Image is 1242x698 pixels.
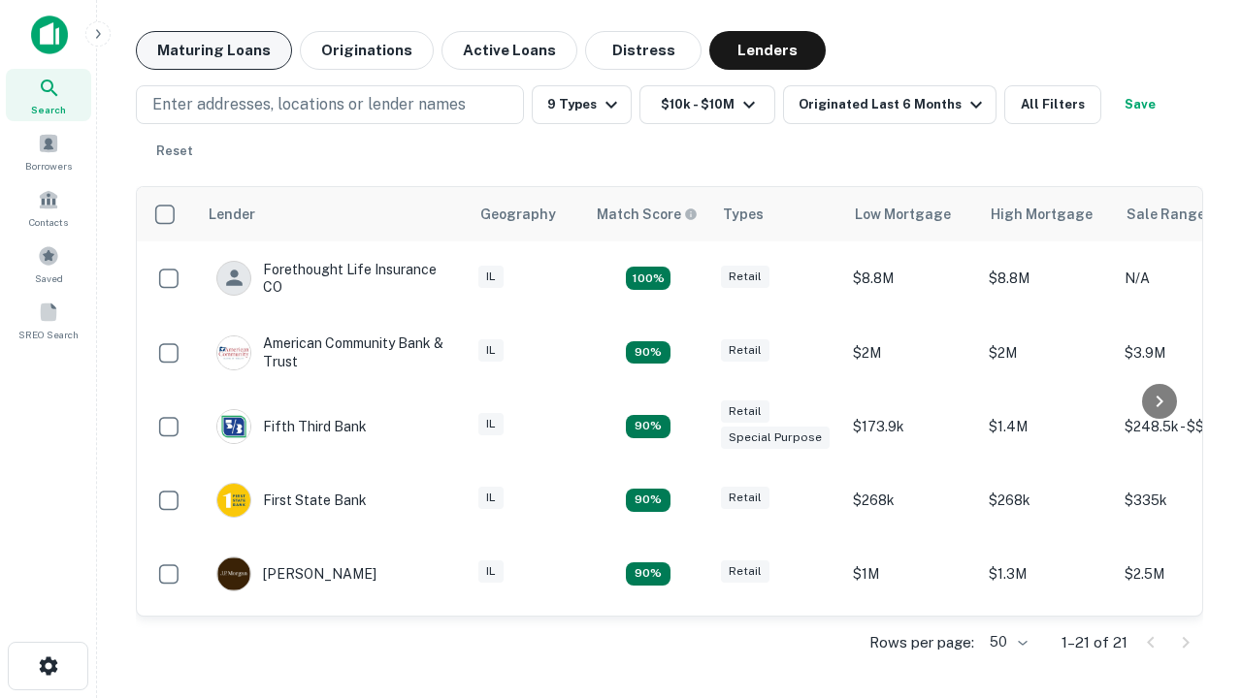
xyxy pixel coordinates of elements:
[152,93,466,116] p: Enter addresses, locations or lender names
[216,483,367,518] div: First State Bank
[1109,85,1171,124] button: Save your search to get updates of matches that match your search criteria.
[721,427,830,449] div: Special Purpose
[843,315,979,389] td: $2M
[480,203,556,226] div: Geography
[216,556,376,591] div: [PERSON_NAME]
[6,125,91,177] a: Borrowers
[711,187,843,241] th: Types
[6,294,91,346] a: SREO Search
[843,187,979,241] th: Low Mortgage
[478,339,504,362] div: IL
[6,238,91,290] a: Saved
[626,267,670,290] div: Matching Properties: 4, hasApolloMatch: undefined
[597,204,694,225] h6: Match Score
[1004,85,1101,124] button: All Filters
[31,102,66,117] span: Search
[217,336,250,369] img: picture
[626,489,670,512] div: Matching Properties: 2, hasApolloMatch: undefined
[639,85,775,124] button: $10k - $10M
[799,93,988,116] div: Originated Last 6 Months
[478,266,504,288] div: IL
[478,487,504,509] div: IL
[469,187,585,241] th: Geography
[300,31,434,70] button: Originations
[136,85,524,124] button: Enter addresses, locations or lender names
[843,390,979,463] td: $173.9k
[843,463,979,537] td: $268k
[6,181,91,234] a: Contacts
[217,484,250,517] img: picture
[1062,631,1128,654] p: 1–21 of 21
[29,214,68,230] span: Contacts
[979,315,1115,389] td: $2M
[843,537,979,611] td: $1M
[478,560,504,583] div: IL
[478,413,504,435] div: IL
[721,266,769,288] div: Retail
[626,415,670,438] div: Matching Properties: 2, hasApolloMatch: undefined
[843,241,979,315] td: $8.8M
[1145,481,1242,574] iframe: Chat Widget
[721,339,769,362] div: Retail
[136,31,292,70] button: Maturing Loans
[18,327,79,342] span: SREO Search
[855,203,951,226] div: Low Mortgage
[144,132,206,171] button: Reset
[721,487,769,509] div: Retail
[1127,203,1205,226] div: Sale Range
[626,341,670,365] div: Matching Properties: 2, hasApolloMatch: undefined
[216,261,449,296] div: Forethought Life Insurance CO
[217,557,250,590] img: picture
[217,410,250,443] img: picture
[6,69,91,121] a: Search
[979,537,1115,611] td: $1.3M
[979,611,1115,684] td: $7M
[979,463,1115,537] td: $268k
[585,187,711,241] th: Capitalize uses an advanced AI algorithm to match your search with the best lender. The match sco...
[843,611,979,684] td: $2.7M
[597,204,698,225] div: Capitalize uses an advanced AI algorithm to match your search with the best lender. The match sco...
[783,85,997,124] button: Originated Last 6 Months
[979,390,1115,463] td: $1.4M
[723,203,764,226] div: Types
[532,85,632,124] button: 9 Types
[31,16,68,54] img: capitalize-icon.png
[721,400,769,423] div: Retail
[216,334,449,369] div: American Community Bank & Trust
[197,187,469,241] th: Lender
[209,203,255,226] div: Lender
[585,31,702,70] button: Distress
[869,631,974,654] p: Rows per page:
[626,562,670,586] div: Matching Properties: 2, hasApolloMatch: undefined
[979,241,1115,315] td: $8.8M
[979,187,1115,241] th: High Mortgage
[982,628,1030,656] div: 50
[991,203,1093,226] div: High Mortgage
[35,270,63,286] span: Saved
[721,560,769,583] div: Retail
[709,31,826,70] button: Lenders
[441,31,577,70] button: Active Loans
[216,409,367,444] div: Fifth Third Bank
[25,158,72,174] span: Borrowers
